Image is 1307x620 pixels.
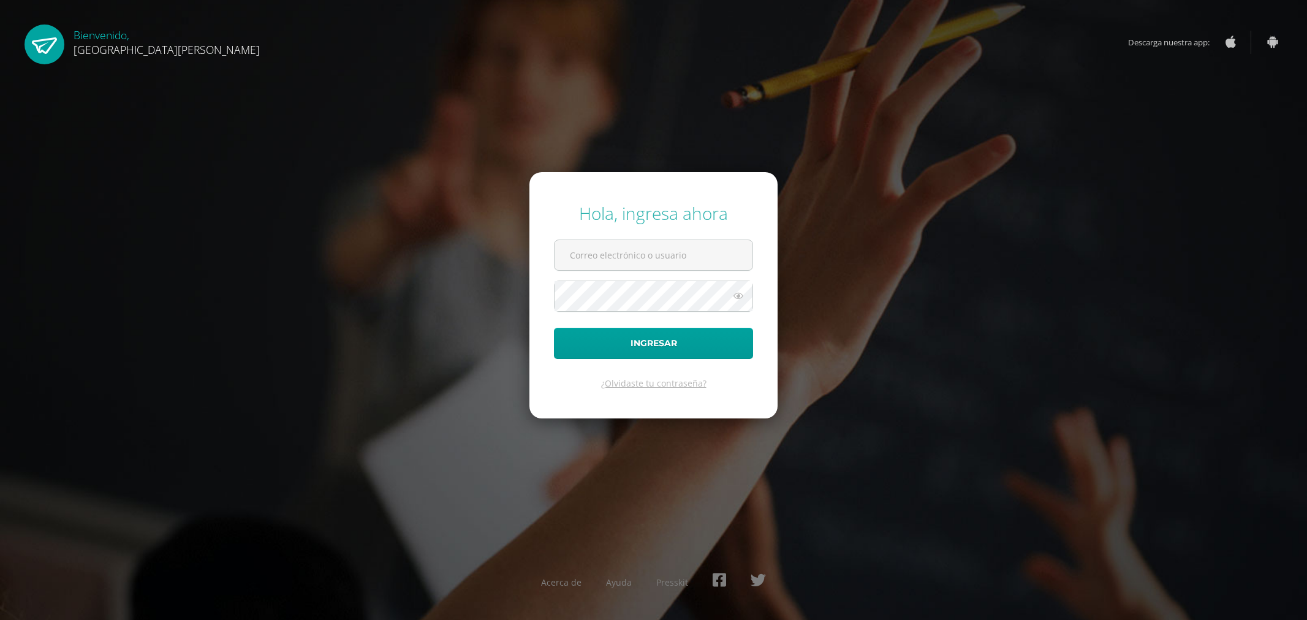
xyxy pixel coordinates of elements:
[74,25,260,57] div: Bienvenido,
[601,377,707,389] a: ¿Olvidaste tu contraseña?
[1128,31,1222,54] span: Descarga nuestra app:
[555,240,752,270] input: Correo electrónico o usuario
[554,202,753,225] div: Hola, ingresa ahora
[606,577,632,588] a: Ayuda
[554,328,753,359] button: Ingresar
[656,577,688,588] a: Presskit
[74,42,260,57] span: [GEOGRAPHIC_DATA][PERSON_NAME]
[541,577,582,588] a: Acerca de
